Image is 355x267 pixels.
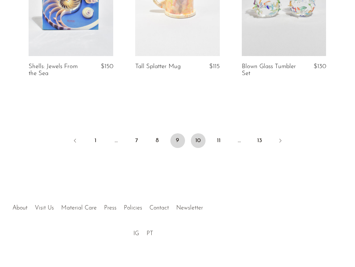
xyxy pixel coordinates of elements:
a: Visit Us [35,205,54,211]
a: Blown Glass Tumbler Set [242,63,296,77]
span: 9 [170,133,185,148]
a: IG [133,231,139,237]
ul: Quick links [9,199,207,213]
span: $115 [209,63,220,70]
a: Next [273,133,288,149]
a: PT [147,231,153,237]
span: … [109,133,123,148]
span: $130 [314,63,326,70]
a: Previous [68,133,82,149]
a: 8 [150,133,164,148]
a: 10 [191,133,206,148]
a: Policies [124,205,142,211]
ul: Social Medias [130,225,157,239]
a: Shells: Jewels From the Sea [29,63,83,77]
a: Tall Splatter Mug [135,63,181,70]
a: Contact [149,205,169,211]
a: 11 [211,133,226,148]
a: 1 [88,133,103,148]
a: About [12,205,27,211]
a: Material Care [61,205,97,211]
span: … [232,133,247,148]
a: Newsletter [176,205,203,211]
a: Press [104,205,117,211]
span: $150 [101,63,113,70]
a: 7 [129,133,144,148]
a: 13 [252,133,267,148]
